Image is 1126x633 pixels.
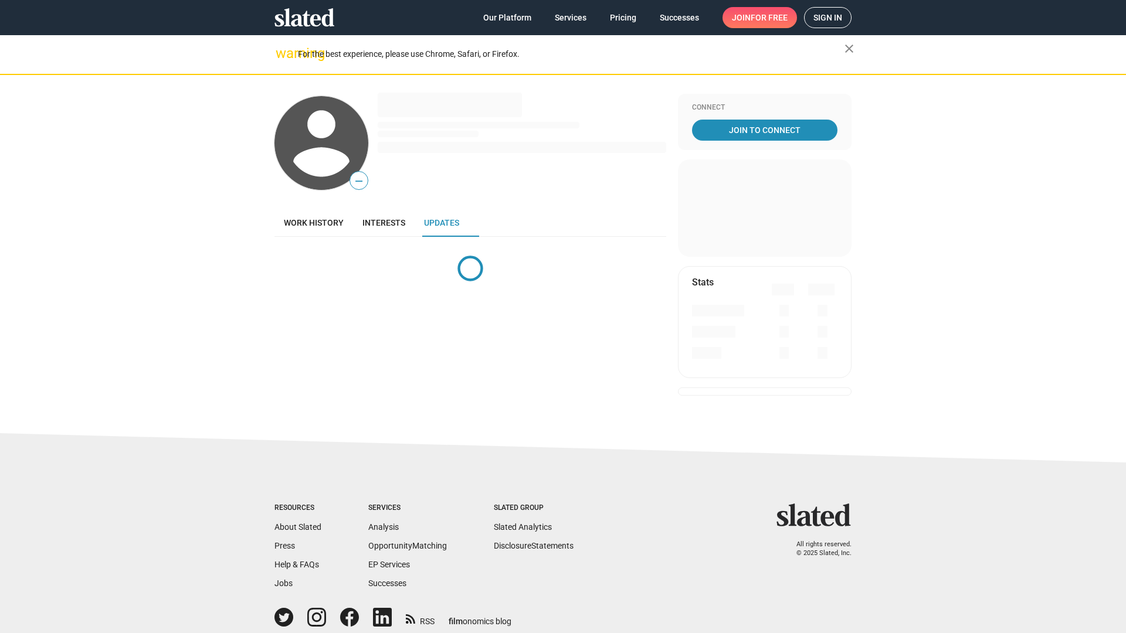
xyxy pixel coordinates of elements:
a: filmonomics blog [449,607,511,627]
a: RSS [406,609,435,627]
mat-card-title: Stats [692,276,714,288]
span: Our Platform [483,7,531,28]
span: Join To Connect [694,120,835,141]
span: Pricing [610,7,636,28]
span: Sign in [813,8,842,28]
div: Resources [274,503,321,513]
a: Joinfor free [723,7,797,28]
div: Services [368,503,447,513]
a: Updates [415,209,469,237]
a: OpportunityMatching [368,541,447,550]
mat-icon: warning [276,46,290,60]
div: Slated Group [494,503,574,513]
span: Updates [424,218,459,227]
span: Successes [660,7,699,28]
div: For the best experience, please use Chrome, Safari, or Firefox. [298,46,844,62]
a: Press [274,541,295,550]
span: Join [732,7,788,28]
span: film [449,617,463,626]
a: Join To Connect [692,120,837,141]
a: Our Platform [474,7,541,28]
span: for free [751,7,788,28]
a: Sign in [804,7,852,28]
a: Interests [353,209,415,237]
a: About Slated [274,522,321,532]
a: Jobs [274,578,293,588]
span: Work history [284,218,344,227]
div: Connect [692,103,837,113]
p: All rights reserved. © 2025 Slated, Inc. [784,540,852,557]
a: Analysis [368,522,399,532]
span: Services [555,7,586,28]
a: Help & FAQs [274,560,319,569]
a: DisclosureStatements [494,541,574,550]
a: Successes [368,578,406,588]
a: EP Services [368,560,410,569]
a: Pricing [601,7,646,28]
mat-icon: close [842,42,856,56]
a: Slated Analytics [494,522,552,532]
a: Work history [274,209,353,237]
span: Interests [362,218,405,227]
a: Services [545,7,596,28]
span: — [350,173,368,189]
a: Successes [650,7,708,28]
